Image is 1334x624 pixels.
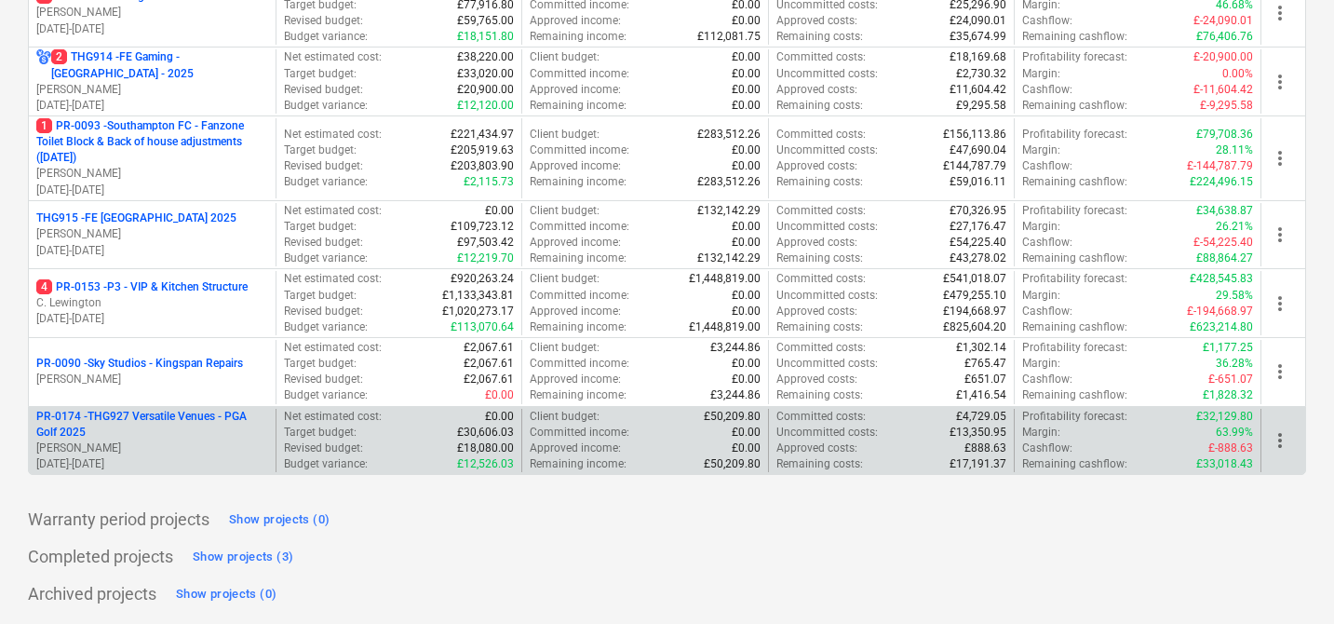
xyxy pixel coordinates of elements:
p: Revised budget : [284,441,363,456]
p: £24,090.01 [950,13,1006,29]
p: PR-0174 - THG927 Versatile Venues - PGA Golf 2025 [36,409,268,441]
p: Remaining income : [530,456,627,472]
p: £30,606.03 [457,425,514,441]
p: £1,133,343.81 [442,288,514,304]
p: 26.21% [1216,219,1253,235]
p: [DATE] - [DATE] [36,311,268,327]
p: £283,512.26 [697,174,761,190]
p: Committed income : [530,356,629,372]
p: £205,919.63 [451,142,514,158]
p: Target budget : [284,219,357,235]
p: Revised budget : [284,372,363,387]
p: £0.00 [485,203,514,219]
p: Target budget : [284,66,357,82]
p: £1,448,819.00 [689,271,761,287]
p: £-9,295.58 [1200,98,1253,114]
button: Show projects (3) [188,542,298,572]
p: Remaining costs : [776,98,863,114]
p: Budget variance : [284,29,368,45]
p: Committed income : [530,66,629,82]
p: C. Lewington [36,295,268,311]
p: Remaining costs : [776,251,863,266]
p: £623,214.80 [1190,319,1253,335]
p: £0.00 [732,142,761,158]
p: £651.07 [964,372,1006,387]
p: £13,350.95 [950,425,1006,441]
button: Show projects (0) [224,505,334,535]
p: Uncommitted costs : [776,142,878,158]
p: £203,803.90 [451,158,514,174]
div: Show projects (0) [176,584,276,605]
p: Cashflow : [1022,235,1072,251]
p: £54,225.40 [950,235,1006,251]
p: Remaining costs : [776,456,863,472]
p: £35,674.99 [950,29,1006,45]
p: Committed income : [530,425,629,441]
p: Remaining costs : [776,29,863,45]
p: PR-0090 - Sky Studios - Kingspan Repairs [36,356,243,372]
p: PR-0093 - Southampton FC - Fanzone Toilet Block & Back of house adjustments ([DATE]) [36,118,268,166]
p: £0.00 [732,356,761,372]
p: [DATE] - [DATE] [36,183,268,198]
p: [DATE] - [DATE] [36,98,268,114]
p: £27,176.47 [950,219,1006,235]
p: £43,278.02 [950,251,1006,266]
p: Approved costs : [776,372,857,387]
p: Committed costs : [776,340,866,356]
p: £1,302.14 [956,340,1006,356]
p: £2,067.61 [464,372,514,387]
p: [PERSON_NAME] [36,372,268,387]
p: £109,723.12 [451,219,514,235]
p: Margin : [1022,288,1060,304]
p: Budget variance : [284,251,368,266]
p: Client budget : [530,127,600,142]
p: Target budget : [284,425,357,441]
p: Margin : [1022,66,1060,82]
p: Net estimated cost : [284,49,382,65]
p: £18,080.00 [457,441,514,456]
p: £11,604.42 [950,82,1006,98]
p: £12,526.03 [457,456,514,472]
p: £888.63 [964,441,1006,456]
p: [PERSON_NAME] [36,441,268,456]
p: Approved costs : [776,235,857,251]
p: £2,067.61 [464,340,514,356]
p: £12,219.70 [457,251,514,266]
p: £-888.63 [1208,441,1253,456]
p: £97,503.42 [457,235,514,251]
p: Remaining income : [530,29,627,45]
p: Uncommitted costs : [776,288,878,304]
p: £2,730.32 [956,66,1006,82]
p: Budget variance : [284,456,368,472]
p: £1,448,819.00 [689,319,761,335]
p: £479,255.10 [943,288,1006,304]
p: £144,787.79 [943,158,1006,174]
p: £-11,604.42 [1193,82,1253,98]
p: THG914 - FE Gaming - [GEOGRAPHIC_DATA] - 2025 [51,49,268,81]
span: 4 [36,279,52,294]
p: Committed income : [530,219,629,235]
p: £59,765.00 [457,13,514,29]
p: £0.00 [732,235,761,251]
p: Revised budget : [284,82,363,98]
p: £0.00 [732,98,761,114]
p: £-24,090.01 [1193,13,1253,29]
p: £132,142.29 [697,251,761,266]
p: £1,020,273.17 [442,304,514,319]
p: Revised budget : [284,158,363,174]
p: Revised budget : [284,304,363,319]
p: Remaining income : [530,174,627,190]
p: £0.00 [732,219,761,235]
p: £0.00 [732,82,761,98]
p: Margin : [1022,142,1060,158]
p: £113,070.64 [451,319,514,335]
p: £38,220.00 [457,49,514,65]
p: Target budget : [284,142,357,158]
p: £194,668.97 [943,304,1006,319]
p: Profitability forecast : [1022,409,1127,425]
p: £-20,900.00 [1193,49,1253,65]
p: Uncommitted costs : [776,66,878,82]
div: Project has multi currencies enabled [36,49,51,81]
p: £79,708.36 [1196,127,1253,142]
p: 28.11% [1216,142,1253,158]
